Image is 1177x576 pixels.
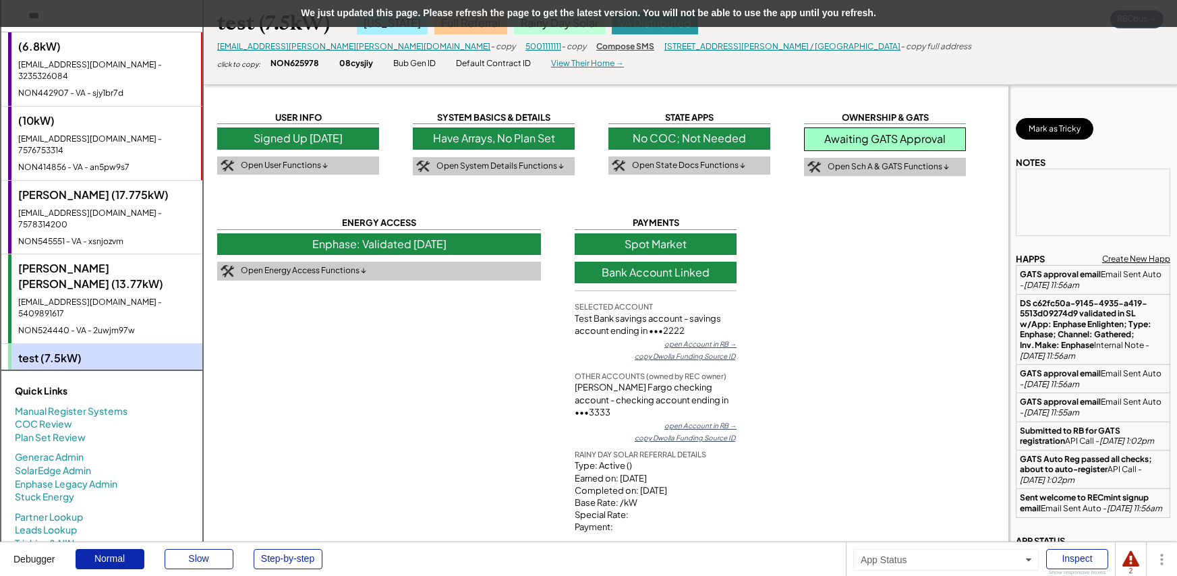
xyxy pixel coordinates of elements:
[1099,436,1154,446] em: [DATE] 1:02pm
[1016,253,1045,265] div: HAPPS
[217,59,260,69] div: click to copy:
[1016,535,1065,547] div: APP STATUS
[664,339,737,349] div: open Account in RB →
[575,449,706,459] div: RAINY DAY SOLAR REFERRAL DETAILS
[551,58,624,69] div: View Their Home →
[635,433,735,442] div: copy Dwolla Funding Source ID
[15,523,77,537] a: Leads Lookup
[15,405,127,418] a: Manual Register Systems
[165,549,233,569] div: Slow
[1020,368,1166,389] div: Email Sent Auto -
[490,41,515,53] div: - copy
[15,537,79,550] a: Trickies & NINs
[1016,156,1045,169] div: NOTES
[575,217,737,229] div: PAYMENTS
[1020,368,1101,378] strong: GATS approval email
[575,233,737,255] div: Spot Market
[1046,549,1108,569] div: Inspect
[15,490,74,504] a: Stuck Energy
[1024,280,1079,290] em: [DATE] 11:56am
[413,111,575,124] div: SYSTEM BASICS & DETAILS
[18,261,196,291] div: [PERSON_NAME] [PERSON_NAME] (13.77kW)
[632,160,745,171] div: Open State Docs Functions ↓
[664,421,737,430] div: open Account in RB →
[15,451,84,464] a: Generac Admin
[13,542,55,564] div: Debugger
[575,371,726,381] div: OTHER ACCOUNTS (owned by REC owner)
[18,134,194,156] div: [EMAIL_ADDRESS][DOMAIN_NAME] - 7576753314
[1107,503,1162,513] em: [DATE] 11:56am
[18,188,196,202] div: [PERSON_NAME] (17.775kW)
[900,41,971,53] div: - copy full address
[575,262,737,283] div: Bank Account Linked
[828,161,949,173] div: Open Sch A & GATS Functions ↓
[575,301,653,312] div: SELECTED ACCOUNT
[217,233,541,255] div: Enphase: Validated [DATE]
[1020,492,1166,513] div: Email Sent Auto -
[18,59,194,82] div: [EMAIL_ADDRESS][DOMAIN_NAME] - 3235326084
[1020,269,1166,290] div: Email Sent Auto -
[804,111,966,124] div: OWNERSHIP & GATS
[217,41,490,51] a: [EMAIL_ADDRESS][PERSON_NAME][PERSON_NAME][DOMAIN_NAME]
[807,161,821,173] img: tool-icon.png
[635,351,735,361] div: copy Dwolla Funding Source ID
[18,208,196,231] div: [EMAIL_ADDRESS][DOMAIN_NAME] - 7578314200
[664,41,900,51] a: [STREET_ADDRESS][PERSON_NAME] / [GEOGRAPHIC_DATA]
[1102,254,1170,265] div: Create New Happ
[393,58,436,69] div: Bub Gen ID
[18,297,196,320] div: [EMAIL_ADDRESS][DOMAIN_NAME] - 5409891617
[1020,454,1166,486] div: API Call -
[1020,475,1074,485] em: [DATE] 1:02pm
[18,113,194,128] div: (10kW)
[18,351,196,366] div: test (7.5kW)
[416,161,430,173] img: tool-icon.png
[1020,454,1153,475] strong: GATS Auto Reg passed all checks; about to auto-register
[575,381,737,418] div: [PERSON_NAME] Fargo checking account - checking account ending in •••3333
[15,431,86,444] a: Plan Set Review
[15,417,72,431] a: COC Review
[1024,407,1079,417] em: [DATE] 11:55am
[1020,269,1101,279] strong: GATS approval email
[1020,298,1166,362] div: Internal Note -
[575,312,737,337] div: Test Bank savings account - savings account ending in •••2222
[241,265,366,277] div: Open Energy Access Functions ↓
[18,39,194,54] div: (6.8kW)
[1020,397,1166,417] div: Email Sent Auto -
[575,459,737,533] div: Type: Active () Earned on: [DATE] Completed on: [DATE] Base Rate: /kW Special Rate: Payment:
[1016,118,1093,140] button: Mark as Tricky
[221,160,234,172] img: tool-icon.png
[15,478,117,491] a: Enphase Legacy Admin
[217,111,379,124] div: USER INFO
[853,549,1039,571] div: App Status
[804,127,966,150] div: Awaiting GATS Approval
[18,162,194,173] div: NON414856 - VA - an5pw9s7
[413,127,575,149] div: Have Arrays, No Plan Set
[1122,568,1139,575] div: 2
[596,41,654,53] div: Compose SMS
[1020,426,1166,447] div: API Call -
[15,384,150,398] div: Quick Links
[18,325,196,337] div: NON524440 - VA - 2uwjm97w
[608,111,770,124] div: STATE APPS
[1024,379,1079,389] em: [DATE] 11:56am
[217,127,379,149] div: Signed Up [DATE]
[1020,492,1150,513] strong: Sent welcome to RECmint signup email
[561,41,586,53] div: - copy
[241,160,328,171] div: Open User Functions ↓
[221,265,234,277] img: tool-icon.png
[15,464,91,478] a: SolarEdge Admin
[254,549,322,569] div: Step-by-step
[1020,397,1101,407] strong: GATS approval email
[612,160,625,172] img: tool-icon.png
[1020,426,1122,447] strong: Submitted to RB for GATS registration
[217,217,541,229] div: ENERGY ACCESS
[76,549,144,569] div: Normal
[1046,570,1108,575] div: Show responsive boxes
[18,88,194,99] div: NON442907 - VA - sjy1br7d
[217,10,330,36] div: test (7.5kW)
[18,236,196,248] div: NON545551 - VA - xsnjozvm
[1020,298,1153,350] strong: DS c62fc50a-9145-4935-a419-5513d09274d9 validated in SL w/App: Enphase Enlighten; Type: Enphase; ...
[456,58,531,69] div: Default Contract ID
[608,127,770,149] div: No COC; Not Needed
[525,41,561,51] a: 5001111111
